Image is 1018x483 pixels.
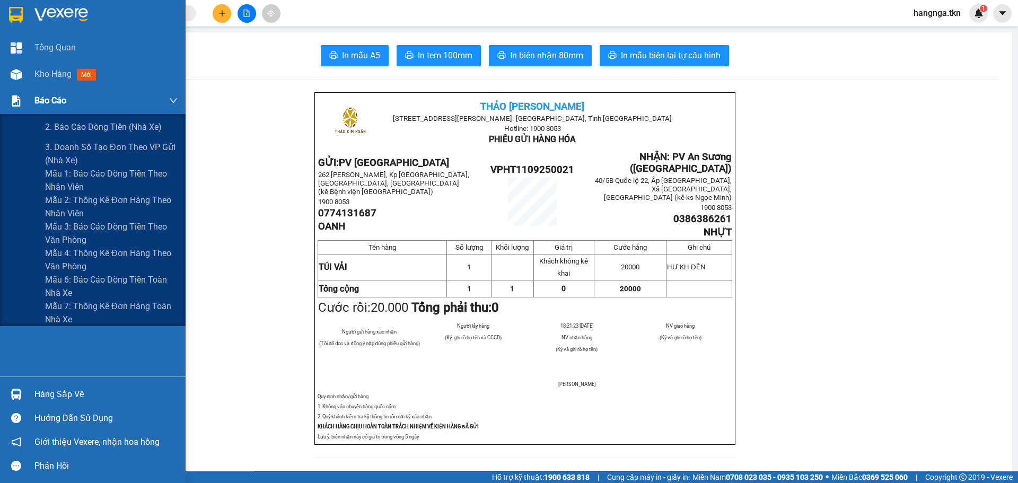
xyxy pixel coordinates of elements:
[34,94,66,107] span: Báo cáo
[561,284,566,293] span: 0
[608,51,617,61] span: printer
[11,69,22,80] img: warehouse-icon
[489,134,576,144] span: PHIẾU GỬI HÀNG HÓA
[692,471,823,483] span: Miền Nam
[318,171,469,196] span: 262 [PERSON_NAME], Kp [GEOGRAPHIC_DATA], [GEOGRAPHIC_DATA], [GEOGRAPHIC_DATA] (kế Bệnh viện [GEOG...
[99,39,443,52] li: Hotline: 1900 8153
[561,335,592,340] span: NV nhận hàng
[318,434,419,440] span: Lưu ý: biên nhận này có giá trị trong vòng 5 ngày
[262,4,280,23] button: aim
[607,471,690,483] span: Cung cấp máy in - giấy in:
[497,51,506,61] span: printer
[368,243,396,251] span: Tên hàng
[974,8,984,18] img: icon-new-feature
[318,393,368,399] span: Quy định nhận/gửi hàng
[321,45,389,66] button: printerIn mẫu A5
[496,243,529,251] span: Khối lượng
[905,6,969,20] span: hangnga.tkn
[667,263,706,271] span: HƯ KH ĐỀN
[595,177,732,201] span: 40/5B Quốc lộ 22, Ấp [GEOGRAPHIC_DATA], Xã [GEOGRAPHIC_DATA], [GEOGRAPHIC_DATA] (kế ks Ngọc Minh)
[558,381,595,387] span: [PERSON_NAME]
[560,323,593,329] span: 18:21:23 [DATE]
[489,45,592,66] button: printerIn biên nhận 80mm
[11,389,22,400] img: warehouse-icon
[467,285,471,293] span: 1
[13,77,158,112] b: GỬI : PV [GEOGRAPHIC_DATA]
[504,125,561,133] span: Hotline: 1900 8053
[77,69,96,81] span: mới
[45,120,162,134] span: 2. Báo cáo dòng tiền (nhà xe)
[455,243,483,251] span: Số lượng
[613,243,647,251] span: Cước hàng
[371,300,408,315] span: 20.000
[981,5,985,12] span: 1
[480,101,584,112] span: THẢO [PERSON_NAME]
[673,213,732,225] span: 0386386261
[916,471,917,483] span: |
[418,49,472,62] span: In tem 100mm
[45,167,178,194] span: Mẫu 1: Báo cáo dòng tiền theo nhân viên
[34,41,76,54] span: Tổng Quan
[598,471,599,483] span: |
[411,300,499,315] strong: Tổng phải thu:
[34,410,178,426] div: Hướng dẫn sử dụng
[319,340,420,346] span: (Tôi đã đọc và đồng ý nộp đúng phiếu gửi hàng)
[862,473,908,481] strong: 0369 525 060
[45,273,178,300] span: Mẫu 6: Báo cáo dòng tiền toàn nhà xe
[319,262,347,272] span: TÚI VẢI
[666,323,695,329] span: NV giao hàng
[99,26,443,39] li: [STREET_ADDRESS][PERSON_NAME]. [GEOGRAPHIC_DATA], Tỉnh [GEOGRAPHIC_DATA]
[457,323,489,329] span: Người lấy hàng
[319,284,359,294] strong: Tổng cộng
[630,151,732,174] span: NHẬN: PV An Sương ([GEOGRAPHIC_DATA])
[704,226,732,238] span: NHỰT
[213,4,231,23] button: plus
[318,300,499,315] span: Cước rồi:
[45,220,178,247] span: Mẫu 3: Báo cáo dòng tiền theo văn phòng
[324,96,376,148] img: logo
[11,413,21,423] span: question-circle
[318,424,479,429] strong: KHÁCH HÀNG CHỊU HOÀN TOÀN TRÁCH NHIỆM VỀ KIỆN HÀNG ĐÃ GỬI
[243,10,250,17] span: file-add
[510,285,514,293] span: 1
[13,13,66,66] img: logo.jpg
[267,10,275,17] span: aim
[831,471,908,483] span: Miền Bắc
[318,414,432,419] span: 2. Quý khách kiểm tra kỹ thông tin rồi mới ký xác nhận
[45,194,178,220] span: Mẫu 2: Thống kê đơn hàng theo nhân viên
[726,473,823,481] strong: 0708 023 035 - 0935 103 250
[34,69,72,79] span: Kho hàng
[11,95,22,107] img: solution-icon
[492,300,499,315] span: 0
[9,7,23,23] img: logo-vxr
[826,475,829,479] span: ⚪️
[318,198,349,206] span: 1900 8053
[342,329,397,335] span: Người gửi hàng xác nhận
[998,8,1007,18] span: caret-down
[169,96,178,105] span: down
[492,471,590,483] span: Hỗ trợ kỹ thuật:
[318,157,449,169] strong: GỬI:
[688,243,710,251] span: Ghi chú
[405,51,414,61] span: printer
[318,403,396,409] span: 1. Không vân chuyển hàng quốc cấm
[318,207,376,219] span: 0774131687
[218,10,226,17] span: plus
[600,45,729,66] button: printerIn mẫu biên lai tự cấu hình
[34,458,178,474] div: Phản hồi
[993,4,1012,23] button: caret-down
[11,42,22,54] img: dashboard-icon
[329,51,338,61] span: printer
[445,335,502,340] span: (Ký, ghi rõ họ tên và CCCD)
[45,247,178,273] span: Mẫu 4: Thống kê đơn hàng theo văn phòng
[620,285,641,293] span: 20000
[621,263,639,271] span: 20000
[510,49,583,62] span: In biên nhận 80mm
[544,473,590,481] strong: 1900 633 818
[621,49,721,62] span: In mẫu biên lai tự cấu hình
[660,335,701,340] span: (Ký và ghi rõ họ tên)
[397,45,481,66] button: printerIn tem 100mm
[34,387,178,402] div: Hàng sắp về
[238,4,256,23] button: file-add
[467,263,471,271] span: 1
